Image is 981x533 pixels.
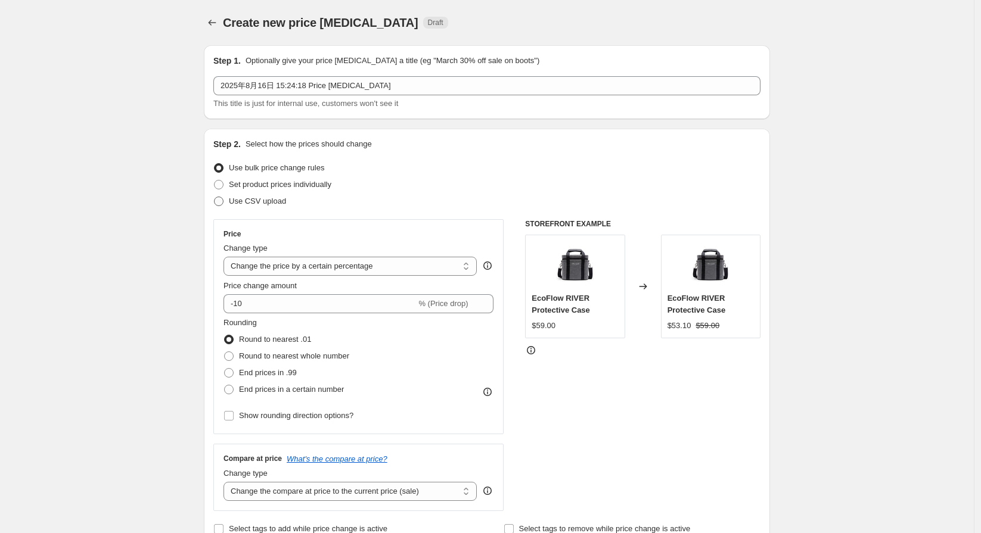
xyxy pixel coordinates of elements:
[418,299,468,308] span: % (Price drop)
[239,385,344,394] span: End prices in a certain number
[229,180,331,189] span: Set product prices individually
[532,320,555,332] div: $59.00
[229,197,286,205] span: Use CSV upload
[223,469,268,478] span: Change type
[229,524,387,533] span: Select tags to add while price change is active
[239,411,353,420] span: Show rounding direction options?
[668,320,691,332] div: $53.10
[482,260,493,272] div: help
[223,454,282,463] h3: Compare at price
[223,318,257,327] span: Rounding
[687,241,734,289] img: ecoflow-river-protective-case-accessory-28208267624521_80x.jpg
[482,485,493,497] div: help
[668,294,726,314] span: EcoFlow RIVER Protective Case
[239,368,297,377] span: End prices in .99
[287,454,387,463] button: What's the compare at price?
[223,244,268,253] span: Change type
[213,138,241,150] h2: Step 2.
[213,76,760,95] input: 30% off holiday sale
[246,55,539,67] p: Optionally give your price [MEDICAL_DATA] a title (eg "March 30% off sale on boots")
[223,229,241,239] h3: Price
[519,524,691,533] span: Select tags to remove while price change is active
[239,335,311,344] span: Round to nearest .01
[532,294,590,314] span: EcoFlow RIVER Protective Case
[428,18,443,27] span: Draft
[239,351,349,360] span: Round to nearest whole number
[246,138,372,150] p: Select how the prices should change
[696,320,719,332] strike: $59.00
[229,163,324,172] span: Use bulk price change rules
[213,55,241,67] h2: Step 1.
[525,219,760,229] h6: STOREFRONT EXAMPLE
[223,281,297,290] span: Price change amount
[223,294,416,313] input: -15
[551,241,599,289] img: ecoflow-river-protective-case-accessory-28208267624521_80x.jpg
[213,99,398,108] span: This title is just for internal use, customers won't see it
[223,16,418,29] span: Create new price [MEDICAL_DATA]
[204,14,221,31] button: Price change jobs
